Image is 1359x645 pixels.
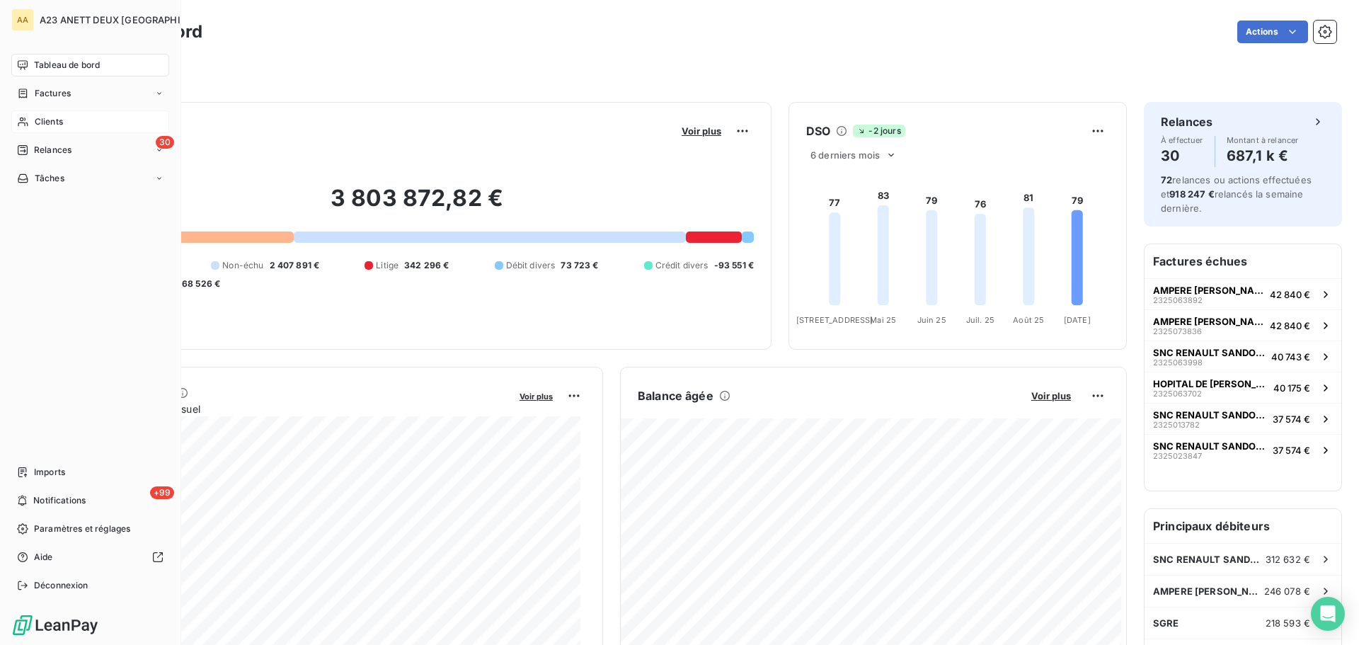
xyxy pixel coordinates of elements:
[1266,554,1310,565] span: 312 632 €
[853,125,905,137] span: -2 jours
[1153,421,1200,429] span: 2325013782
[1161,174,1312,214] span: relances ou actions effectuées et relancés la semaine dernière.
[1270,289,1310,300] span: 42 840 €
[870,315,896,325] tspan: Mai 25
[515,389,557,402] button: Voir plus
[1273,382,1310,394] span: 40 175 €
[682,125,721,137] span: Voir plus
[222,259,263,272] span: Non-échu
[35,87,71,100] span: Factures
[1273,413,1310,425] span: 37 574 €
[917,315,946,325] tspan: Juin 25
[34,466,65,479] span: Imports
[404,259,449,272] span: 342 296 €
[1237,21,1308,43] button: Actions
[1145,341,1341,372] button: SNC RENAULT SANDOUVILLE232506399840 743 €
[80,401,510,416] span: Chiffre d'affaires mensuel
[1145,434,1341,465] button: SNC RENAULT SANDOUVILLE232502384737 574 €
[1161,136,1203,144] span: À effectuer
[34,523,130,535] span: Paramètres et réglages
[796,315,873,325] tspan: [STREET_ADDRESS]
[1145,372,1341,403] button: HOPITAL DE [PERSON_NAME]232506370240 175 €
[806,122,830,139] h6: DSO
[966,315,994,325] tspan: Juil. 25
[1145,244,1341,278] h6: Factures échues
[1145,309,1341,341] button: AMPERE [PERSON_NAME] SAS232507383642 840 €
[33,494,86,507] span: Notifications
[1264,586,1310,597] span: 246 078 €
[11,8,34,31] div: AA
[810,149,880,161] span: 6 derniers mois
[1013,315,1044,325] tspan: Août 25
[1153,327,1202,336] span: 2325073836
[638,387,713,404] h6: Balance âgée
[677,125,726,137] button: Voir plus
[35,172,64,185] span: Tâches
[40,14,219,25] span: A23 ANETT DEUX [GEOGRAPHIC_DATA]
[1153,378,1268,389] span: HOPITAL DE [PERSON_NAME]
[1153,285,1264,296] span: AMPERE [PERSON_NAME] SAS
[34,551,53,564] span: Aide
[655,259,709,272] span: Crédit divers
[178,278,220,290] span: -68 526 €
[376,259,398,272] span: Litige
[1311,597,1345,631] div: Open Intercom Messenger
[1145,403,1341,434] button: SNC RENAULT SANDOUVILLE232501378237 574 €
[11,546,169,569] a: Aide
[1145,509,1341,543] h6: Principaux débiteurs
[11,614,99,637] img: Logo LeanPay
[1153,296,1203,304] span: 2325063892
[1145,278,1341,309] button: AMPERE [PERSON_NAME] SAS232506389242 840 €
[35,115,63,128] span: Clients
[561,259,598,272] span: 73 723 €
[34,144,71,156] span: Relances
[156,136,174,149] span: 30
[1227,136,1299,144] span: Montant à relancer
[1153,409,1267,421] span: SNC RENAULT SANDOUVILLE
[150,486,174,499] span: +99
[1064,315,1091,325] tspan: [DATE]
[1271,351,1310,363] span: 40 743 €
[506,259,556,272] span: Débit divers
[1153,440,1267,452] span: SNC RENAULT SANDOUVILLE
[1266,617,1310,629] span: 218 593 €
[1161,144,1203,167] h4: 30
[80,184,754,227] h2: 3 803 872,82 €
[1153,554,1266,565] span: SNC RENAULT SANDOUVILLE
[1273,445,1310,456] span: 37 574 €
[1161,174,1172,185] span: 72
[34,579,88,592] span: Déconnexion
[1161,113,1212,130] h6: Relances
[1153,316,1264,327] span: AMPERE [PERSON_NAME] SAS
[1027,389,1075,402] button: Voir plus
[714,259,754,272] span: -93 551 €
[1153,617,1179,629] span: SGRE
[34,59,100,72] span: Tableau de bord
[1227,144,1299,167] h4: 687,1 k €
[1031,390,1071,401] span: Voir plus
[1270,320,1310,331] span: 42 840 €
[1153,358,1203,367] span: 2325063998
[1169,188,1214,200] span: 918 247 €
[1153,586,1264,597] span: AMPERE [PERSON_NAME] SAS
[1153,452,1202,460] span: 2325023847
[1153,389,1202,398] span: 2325063702
[1153,347,1266,358] span: SNC RENAULT SANDOUVILLE
[520,392,553,401] span: Voir plus
[270,259,320,272] span: 2 407 891 €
